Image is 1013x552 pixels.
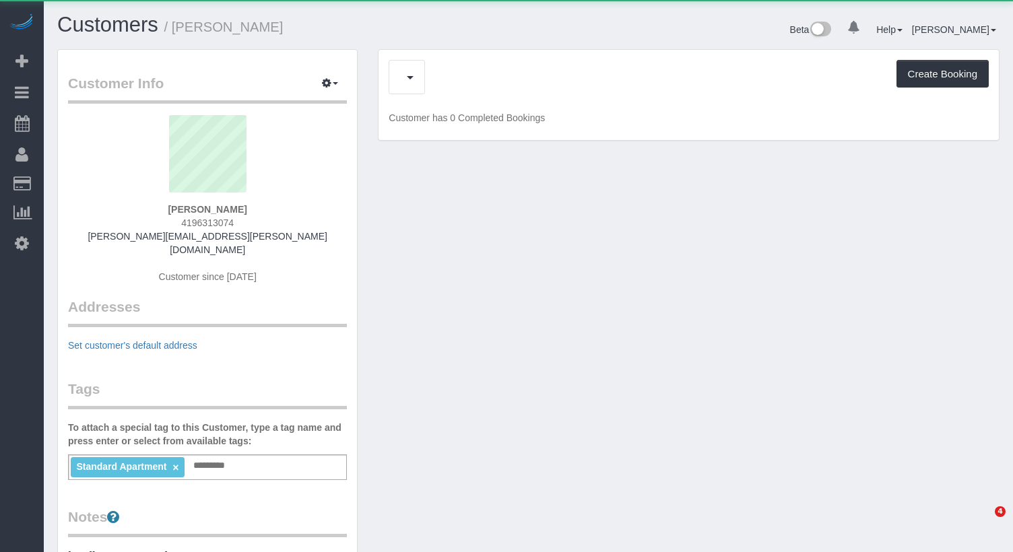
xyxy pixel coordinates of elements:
[912,24,996,35] a: [PERSON_NAME]
[164,20,284,34] small: / [PERSON_NAME]
[68,507,347,537] legend: Notes
[967,506,1000,539] iframe: Intercom live chat
[876,24,903,35] a: Help
[68,421,347,448] label: To attach a special tag to this Customer, type a tag name and press enter or select from availabl...
[8,13,35,32] img: Automaid Logo
[76,461,166,472] span: Standard Apartment
[159,271,257,282] span: Customer since [DATE]
[389,111,989,125] p: Customer has 0 Completed Bookings
[995,506,1006,517] span: 4
[168,204,247,215] strong: [PERSON_NAME]
[172,462,178,473] a: ×
[68,379,347,409] legend: Tags
[181,217,234,228] span: 4196313074
[68,340,197,351] a: Set customer's default address
[790,24,832,35] a: Beta
[57,13,158,36] a: Customers
[896,60,989,88] button: Create Booking
[88,231,327,255] a: [PERSON_NAME][EMAIL_ADDRESS][PERSON_NAME][DOMAIN_NAME]
[809,22,831,39] img: New interface
[68,73,347,104] legend: Customer Info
